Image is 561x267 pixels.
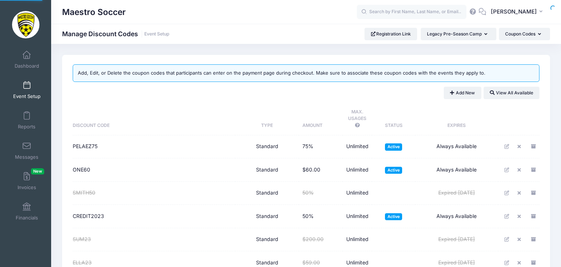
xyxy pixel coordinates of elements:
[9,168,44,194] a: InvoicesNew
[415,103,498,135] th: Expires
[9,47,44,72] a: Dashboard
[346,143,369,149] span: Unlimited
[235,205,299,228] td: Standard
[421,28,496,40] button: Legacy Pre-Season Camp
[385,143,402,150] span: Active
[427,31,482,37] span: Legacy Pre-Season Camp
[499,28,550,40] button: Coupon Codes
[444,87,481,99] button: Add New
[528,141,539,152] a: Archive
[13,93,41,99] span: Event Setup
[15,63,39,69] span: Dashboard
[73,259,92,266] span: ELLA23
[9,138,44,163] a: Messages
[343,103,372,135] th: The maximum number of times this coupon can be used for this session, taking into account all reg...
[357,5,466,19] input: Search by First Name, Last Name, or Email...
[491,8,537,16] span: [PERSON_NAME]
[62,4,126,20] h1: Maestro Soccer
[299,135,343,158] td: 75%
[415,158,498,182] td: Always Available
[299,181,343,205] td: 50%
[73,64,539,82] div: Add, Edit, or Delete the coupon codes that participants can enter on the payment page during chec...
[9,108,44,133] a: Reports
[299,205,343,228] td: 50%
[9,77,44,103] a: Event Setup
[346,189,369,196] span: Unlimited
[235,228,299,251] td: Standard
[73,213,104,219] span: CREDIT2023
[235,181,299,205] td: Standard
[73,103,235,135] th: Discount Code
[235,158,299,182] td: Standard
[73,236,91,242] span: SUM23
[385,167,402,174] span: Active
[235,103,299,135] th: Type
[62,30,169,38] h1: Manage Discount Codes
[235,135,299,158] td: Standard
[18,124,35,130] span: Reports
[346,213,369,219] span: Unlimited
[299,158,343,182] td: $60.00
[18,184,36,191] span: Invoices
[528,211,539,222] a: Archive
[346,236,369,242] span: Unlimited
[9,199,44,224] a: Financials
[365,28,417,40] a: Registration Link
[73,166,90,173] span: ONE60
[299,103,343,135] th: Amount
[16,215,38,221] span: Financials
[73,189,95,196] span: SMITH50
[144,31,169,37] a: Event Setup
[415,228,498,251] td: Expired [DATE]
[385,213,402,220] span: Active
[299,228,343,251] td: $200.00
[528,188,539,199] a: Archive
[415,135,498,158] td: Always Available
[415,181,498,205] td: Expired [DATE]
[346,259,369,266] span: Unlimited
[484,87,539,99] button: View All Available
[346,166,369,173] span: Unlimited
[486,4,550,20] button: [PERSON_NAME]
[12,11,39,38] img: Maestro Soccer
[528,234,539,245] a: Archive
[415,205,498,228] td: Always Available
[15,154,38,160] span: Messages
[528,164,539,175] a: Archive
[372,103,415,135] th: Status
[73,143,98,149] span: PELAEZ75
[31,168,44,174] span: New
